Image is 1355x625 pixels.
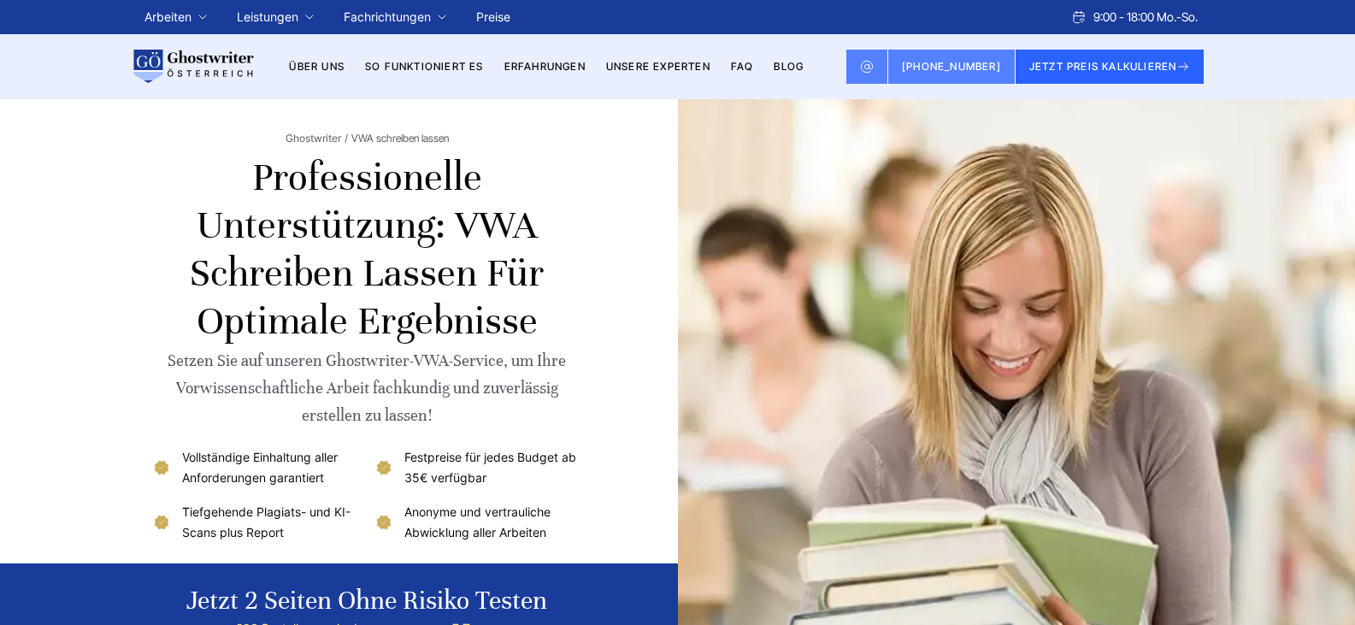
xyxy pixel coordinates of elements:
div: Jetzt 2 Seiten ohne Risiko testen [186,584,547,618]
img: Anonyme und vertrauliche Abwicklung aller Arbeiten [374,512,394,533]
a: [PHONE_NUMBER] [888,50,1016,84]
a: Preise [476,9,510,24]
span: 9:00 - 18:00 Mo.-So. [1093,7,1198,27]
a: FAQ [731,60,754,73]
img: logo wirschreiben [131,50,254,84]
a: So funktioniert es [365,60,484,73]
div: Setzen Sie auf unseren Ghostwriter-VWA-Service, um Ihre Vorwissenschaftliche Arbeit fachkundig un... [151,347,583,429]
a: Über uns [289,60,345,73]
span: [PHONE_NUMBER] [902,60,1001,73]
a: Leistungen [237,7,298,27]
a: Unsere Experten [606,60,710,73]
span: VWA schreiben lassen [351,132,449,145]
li: Anonyme und vertrauliche Abwicklung aller Arbeiten [374,502,583,543]
a: Erfahrungen [504,60,586,73]
img: Tiefgehende Plagiats- und KI-Scans plus Report [151,512,172,533]
button: JETZT PREIS KALKULIEREN [1016,50,1205,84]
li: Vollständige Einhaltung aller Anforderungen garantiert [151,447,361,488]
a: Fachrichtungen [344,7,431,27]
a: BLOG [774,60,804,73]
img: Schedule [1071,10,1087,24]
img: Vollständige Einhaltung aller Anforderungen garantiert [151,457,172,478]
a: Arbeiten [144,7,191,27]
img: Email [860,60,874,74]
li: Festpreise für jedes Budget ab 35€ verfügbar [374,447,583,488]
h1: Professionelle Unterstützung: VWA schreiben lassen für optimale Ergebnisse [151,154,583,345]
a: Ghostwriter [286,132,348,145]
img: Festpreise für jedes Budget ab 35€ verfügbar [374,457,394,478]
li: Tiefgehende Plagiats- und KI-Scans plus Report [151,502,361,543]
